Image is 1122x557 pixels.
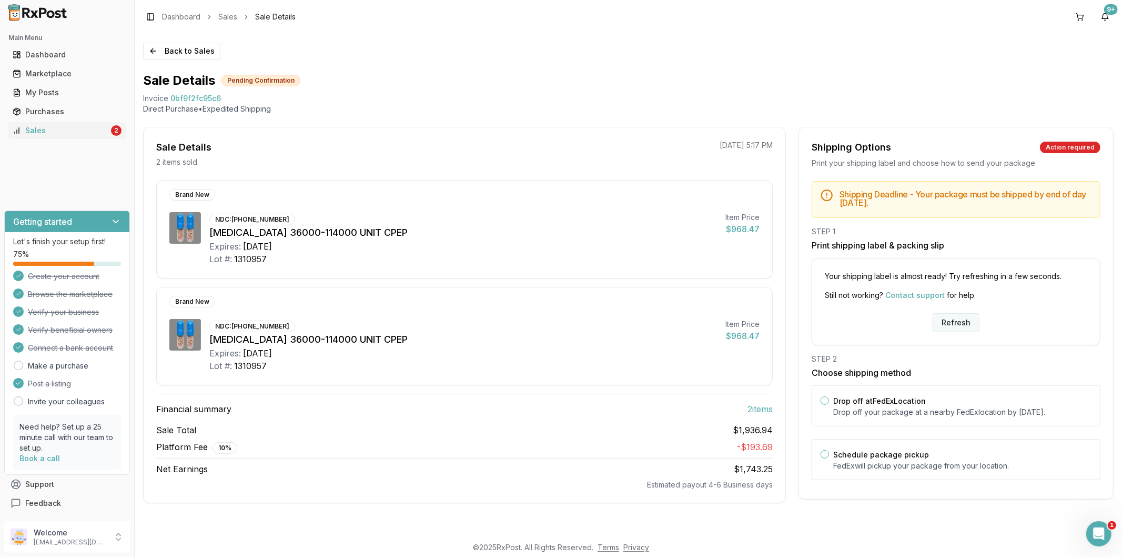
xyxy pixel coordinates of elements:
[169,212,201,244] img: Creon 36000-114000 UNIT CPEP
[13,106,122,117] div: Purchases
[255,12,296,22] span: Sale Details
[725,330,760,342] div: $968.47
[840,190,1091,207] h5: Shipping Deadline - Your package must be shipped by end of day [DATE] .
[143,72,215,89] h1: Sale Details
[725,319,760,330] div: Item Price
[28,307,99,317] span: Verify your business
[1040,142,1100,153] div: Action required
[162,12,296,22] nav: breadcrumb
[209,253,232,265] div: Lot #:
[1086,521,1111,546] iframe: Intercom live chat
[4,494,130,513] button: Feedback
[8,102,126,121] a: Purchases
[143,43,220,59] button: Back to Sales
[169,296,215,307] div: Brand New
[8,64,126,83] a: Marketplace
[13,125,109,136] div: Sales
[623,543,649,552] a: Privacy
[156,140,211,155] div: Sale Details
[4,122,130,139] button: Sales2
[4,475,130,494] button: Support
[234,360,267,372] div: 1310957
[28,396,105,407] a: Invite your colleagues
[13,87,122,98] div: My Posts
[209,214,295,225] div: NDC: [PHONE_NUMBER]
[812,158,1100,168] div: Print your shipping label and choose how to send your package
[28,271,99,282] span: Create your account
[209,225,717,240] div: [MEDICAL_DATA] 36000-114000 UNIT CPEP
[156,463,208,475] span: Net Earnings
[156,480,773,490] div: Estimated payout 4-6 Business days
[209,321,295,332] div: NDC: [PHONE_NUMBER]
[8,45,126,64] a: Dashboard
[4,4,72,21] img: RxPost Logo
[13,68,122,79] div: Marketplace
[209,347,241,360] div: Expires:
[111,125,122,136] div: 2
[170,93,221,104] span: 0bf9f2fc95c6
[4,46,130,63] button: Dashboard
[162,12,200,22] a: Dashboard
[8,34,126,42] h2: Main Menu
[28,325,113,335] span: Verify beneficial owners
[25,498,61,509] span: Feedback
[598,543,619,552] a: Terms
[812,354,1100,364] div: STEP 2
[1104,4,1118,15] div: 9+
[209,360,232,372] div: Lot #:
[169,319,201,351] img: Creon 36000-114000 UNIT CPEP
[34,528,107,538] p: Welcome
[19,422,115,453] p: Need help? Set up a 25 minute call with our team to set up.
[243,347,272,360] div: [DATE]
[28,361,88,371] a: Make a purchase
[725,223,760,235] div: $968.47
[737,442,773,452] span: - $193.69
[833,407,1091,417] p: Drop off your package at a nearby FedEx location by [DATE] .
[8,83,126,102] a: My Posts
[13,215,72,228] h3: Getting started
[19,454,60,463] a: Book a call
[725,212,760,223] div: Item Price
[28,289,113,300] span: Browse the marketplace
[4,103,130,120] button: Purchases
[221,75,300,86] div: Pending Confirmation
[11,529,27,545] img: User avatar
[143,104,1114,114] p: Direct Purchase • Expedited Shipping
[156,441,237,454] span: Platform Fee
[13,249,29,260] span: 75 %
[833,450,929,459] label: Schedule package pickup
[812,226,1100,237] div: STEP 1
[169,189,215,201] div: Brand New
[833,461,1091,471] p: FedEx will pickup your package from your location.
[747,403,773,415] span: 2 item s
[156,403,231,415] span: Financial summary
[833,396,926,405] label: Drop off at FedEx Location
[8,121,126,140] a: Sales2
[812,140,891,155] div: Shipping Options
[1108,521,1116,530] span: 1
[1097,8,1114,25] button: 9+
[234,253,267,265] div: 1310957
[156,157,197,167] p: 2 items sold
[733,424,773,436] span: $1,936.94
[243,240,272,253] div: [DATE]
[825,290,1087,301] p: Still not working? for help.
[933,313,979,332] button: Refresh
[34,538,107,546] p: [EMAIL_ADDRESS][DOMAIN_NAME]
[812,366,1100,379] h3: Choose shipping method
[213,442,237,454] div: 10 %
[825,271,1087,282] p: Your shipping label is almost ready! Try refreshing in a few seconds.
[734,464,773,474] span: $1,743.25
[4,65,130,82] button: Marketplace
[209,240,241,253] div: Expires:
[28,379,71,389] span: Post a listing
[4,84,130,101] button: My Posts
[156,424,196,436] span: Sale Total
[218,12,237,22] a: Sales
[209,332,717,347] div: [MEDICAL_DATA] 36000-114000 UNIT CPEP
[28,343,113,353] span: Connect a bank account
[13,49,122,60] div: Dashboard
[720,140,773,151] p: [DATE] 5:17 PM
[143,93,168,104] div: Invoice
